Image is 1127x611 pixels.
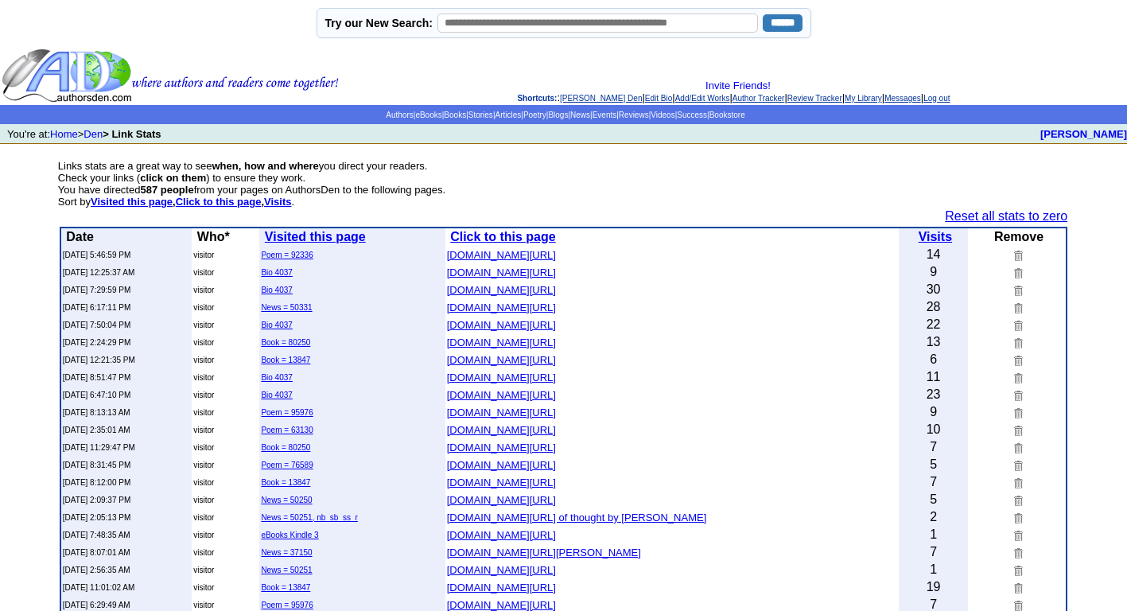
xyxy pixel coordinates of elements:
[63,391,130,399] font: [DATE] 6:47:10 PM
[899,508,969,526] td: 2
[845,94,882,103] a: My Library
[899,386,969,403] td: 23
[447,389,556,401] font: [DOMAIN_NAME][URL]
[261,531,318,539] a: eBooks Kindle 3
[261,303,312,312] a: News = 50331
[91,196,176,208] b: ,
[193,286,214,294] font: visitor
[495,111,521,119] a: Articles
[1011,477,1023,488] img: Remove this link
[261,286,292,294] a: Bio 4037
[1011,442,1023,453] img: Remove this link
[1011,267,1023,278] img: Remove this link
[1011,337,1023,348] img: Remove this link
[899,403,969,421] td: 9
[447,300,556,313] a: [DOMAIN_NAME][URL]
[63,531,130,539] font: [DATE] 7:48:35 AM
[733,94,785,103] a: Author Tracker
[261,478,310,487] a: Book = 13847
[1011,547,1023,558] img: Remove this link
[193,566,214,574] font: visitor
[447,527,556,541] a: [DOMAIN_NAME][URL]
[899,421,969,438] td: 10
[63,461,130,469] font: [DATE] 8:31:45 PM
[63,286,130,294] font: [DATE] 7:29:59 PM
[261,601,313,609] a: Poem = 95976
[899,298,969,316] td: 28
[193,338,214,347] font: visitor
[919,230,952,243] b: Visits
[593,111,617,119] a: Events
[447,317,556,331] a: [DOMAIN_NAME][URL]
[193,461,214,469] font: visitor
[63,408,130,417] font: [DATE] 8:13:13 AM
[140,172,206,184] b: click on them
[447,372,556,383] font: [DOMAIN_NAME][URL]
[63,496,130,504] font: [DATE] 2:09:37 PM
[193,356,214,364] font: visitor
[447,335,556,348] a: [DOMAIN_NAME][URL]
[261,321,292,329] a: Bio 4037
[1011,424,1023,436] img: Remove this link
[560,94,642,103] a: [PERSON_NAME] Den
[1011,564,1023,576] img: Remove this link
[899,473,969,491] td: 7
[447,405,556,418] a: [DOMAIN_NAME][URL]
[447,494,556,506] font: [DOMAIN_NAME][URL]
[261,548,312,557] a: News = 37150
[1011,582,1023,593] img: Remove this link
[899,316,969,333] td: 22
[261,251,313,259] a: Poem = 92336
[899,456,969,473] td: 5
[265,230,366,243] a: Visited this page
[261,566,312,574] a: News = 50251
[1040,128,1127,140] a: [PERSON_NAME]
[261,461,313,469] a: Poem = 76589
[1011,459,1023,471] img: Remove this link
[899,263,969,281] td: 9
[176,196,264,208] b: ,
[63,373,130,382] font: [DATE] 8:51:47 PM
[447,582,556,593] font: [DOMAIN_NAME][URL]
[264,196,291,208] a: Visits
[447,267,556,278] font: [DOMAIN_NAME][URL]
[899,578,969,596] td: 19
[261,338,310,347] a: Book = 80250
[548,111,568,119] a: Blogs
[2,48,339,103] img: header_logo2.gif
[261,426,313,434] a: Poem = 63130
[450,230,555,243] a: Click to this page
[193,303,214,312] font: visitor
[261,513,357,522] a: News = 50251, nb_sb_ss_r
[447,597,556,611] a: [DOMAIN_NAME][URL]
[261,443,310,452] a: Book = 80250
[103,128,161,140] b: > Link Stats
[193,548,214,557] font: visitor
[66,230,94,243] b: Date
[193,268,214,277] font: visitor
[447,249,556,261] font: [DOMAIN_NAME][URL]
[899,351,969,368] td: 6
[1011,407,1023,418] img: Remove this link
[193,513,214,522] font: visitor
[63,303,130,312] font: [DATE] 6:17:11 PM
[447,477,556,488] font: [DOMAIN_NAME][URL]
[1011,354,1023,366] img: Remove this link
[447,599,556,611] font: [DOMAIN_NAME][URL]
[899,438,969,456] td: 7
[447,282,556,296] a: [DOMAIN_NAME][URL]
[261,268,292,277] a: Bio 4037
[787,94,842,103] a: Review Tracker
[619,111,649,119] a: Reviews
[447,422,556,436] a: [DOMAIN_NAME][URL]
[261,408,313,417] a: Poem = 95976
[447,407,556,418] font: [DOMAIN_NAME][URL]
[84,128,103,140] a: Den
[261,373,292,382] a: Bio 4037
[923,94,950,103] a: Log out
[193,408,214,417] font: visitor
[63,443,135,452] font: [DATE] 11:29:47 PM
[447,424,556,436] font: [DOMAIN_NAME][URL]
[645,94,672,103] a: Edit Bio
